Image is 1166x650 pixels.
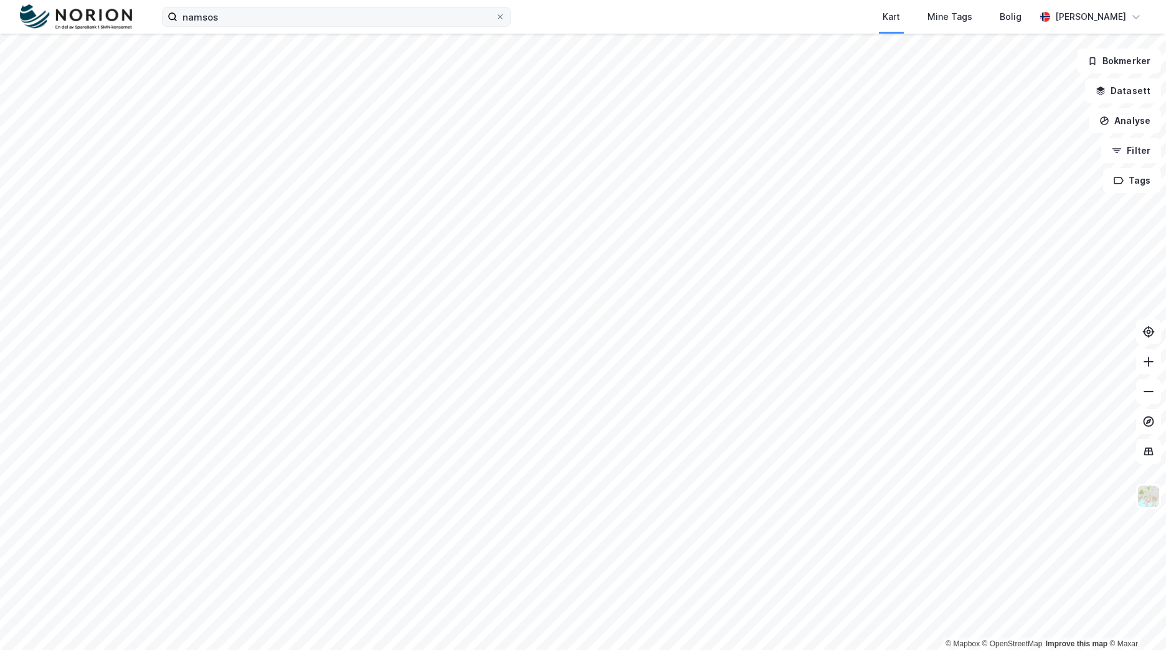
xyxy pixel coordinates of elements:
div: Bolig [1000,9,1021,24]
div: Mine Tags [927,9,972,24]
a: Improve this map [1046,639,1107,648]
div: Kontrollprogram for chat [1104,590,1166,650]
img: norion-logo.80e7a08dc31c2e691866.png [20,4,132,30]
div: Kart [883,9,900,24]
button: Filter [1101,138,1161,163]
iframe: Chat Widget [1104,590,1166,650]
a: Mapbox [946,639,980,648]
button: Datasett [1085,78,1161,103]
button: Tags [1103,168,1161,193]
img: Z [1137,484,1160,508]
input: Søk på adresse, matrikkel, gårdeiere, leietakere eller personer [178,7,495,26]
button: Bokmerker [1077,49,1161,73]
button: Analyse [1089,108,1161,133]
a: OpenStreetMap [982,639,1043,648]
div: [PERSON_NAME] [1055,9,1126,24]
